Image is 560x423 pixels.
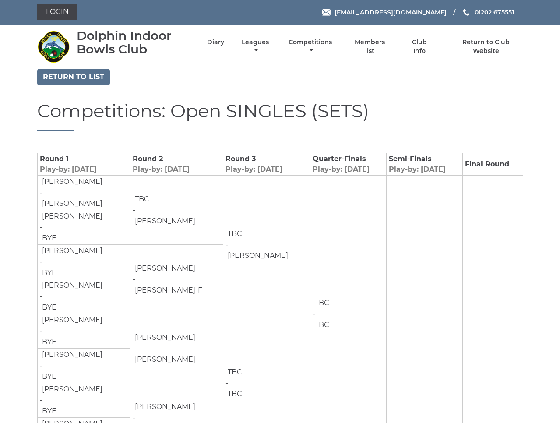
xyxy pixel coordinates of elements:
[207,38,224,46] a: Diary
[37,30,70,63] img: Dolphin Indoor Bowls Club
[40,336,57,348] td: BYE
[40,233,57,244] td: BYE
[405,38,434,55] a: Club Info
[37,314,130,349] td: -
[225,367,243,378] td: TBC
[133,165,190,173] span: Play-by: [DATE]
[322,7,447,17] a: Email [EMAIL_ADDRESS][DOMAIN_NAME]
[40,371,57,382] td: BYE
[40,280,103,291] td: [PERSON_NAME]
[40,405,57,417] td: BYE
[40,384,103,395] td: [PERSON_NAME]
[40,314,103,326] td: [PERSON_NAME]
[37,69,110,85] a: Return to list
[475,8,514,16] span: 01202 675551
[77,29,192,56] div: Dolphin Indoor Bowls Club
[130,245,223,314] td: -
[37,279,130,314] td: -
[130,153,223,176] td: Round 2
[313,319,330,331] td: TBC
[40,302,57,313] td: BYE
[463,9,469,16] img: Phone us
[225,228,243,240] td: TBC
[37,210,130,245] td: -
[449,38,523,55] a: Return to Club Website
[223,176,310,314] td: -
[40,349,103,360] td: [PERSON_NAME]
[225,250,289,261] td: [PERSON_NAME]
[310,153,387,176] td: Quarter-Finals
[462,7,514,17] a: Phone us 01202 675551
[335,8,447,16] span: [EMAIL_ADDRESS][DOMAIN_NAME]
[40,165,97,173] span: Play-by: [DATE]
[37,383,130,418] td: -
[37,245,130,279] td: -
[463,153,523,176] td: Final Round
[40,211,103,222] td: [PERSON_NAME]
[40,245,103,257] td: [PERSON_NAME]
[130,314,223,383] td: -
[40,176,103,187] td: [PERSON_NAME]
[387,153,463,176] td: Semi-Finals
[40,267,57,278] td: BYE
[130,176,223,245] td: -
[313,165,370,173] span: Play-by: [DATE]
[133,263,196,274] td: [PERSON_NAME]
[40,198,103,209] td: [PERSON_NAME]
[37,4,77,20] a: Login
[225,388,243,400] td: TBC
[223,153,310,176] td: Round 3
[287,38,335,55] a: Competitions
[133,354,196,365] td: [PERSON_NAME]
[133,332,196,343] td: [PERSON_NAME]
[239,38,271,55] a: Leagues
[133,285,196,296] td: [PERSON_NAME]
[37,153,130,176] td: Round 1
[389,165,446,173] span: Play-by: [DATE]
[37,176,130,210] td: -
[37,349,130,383] td: -
[133,401,196,412] td: [PERSON_NAME]
[133,194,150,205] td: TBC
[198,286,202,294] span: F
[133,215,196,227] td: [PERSON_NAME]
[37,101,523,131] h1: Competitions: Open SINGLES (SETS)
[322,9,331,16] img: Email
[313,297,330,309] td: TBC
[225,165,282,173] span: Play-by: [DATE]
[349,38,390,55] a: Members list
